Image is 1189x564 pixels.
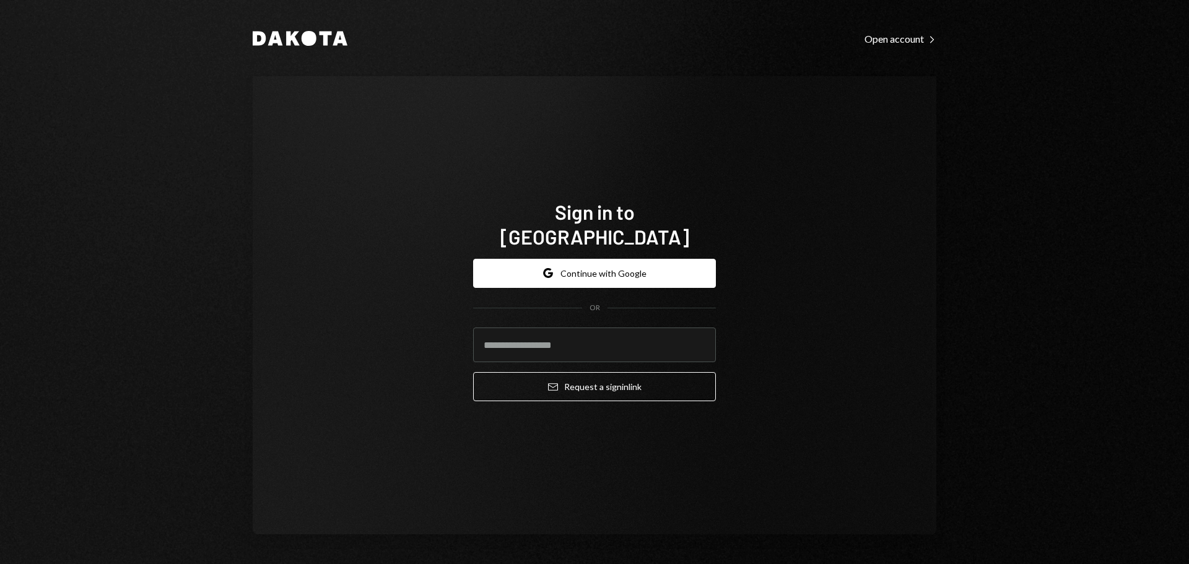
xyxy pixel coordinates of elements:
[865,32,936,45] a: Open account
[590,303,600,313] div: OR
[473,199,716,249] h1: Sign in to [GEOGRAPHIC_DATA]
[473,372,716,401] button: Request a signinlink
[865,33,936,45] div: Open account
[473,259,716,288] button: Continue with Google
